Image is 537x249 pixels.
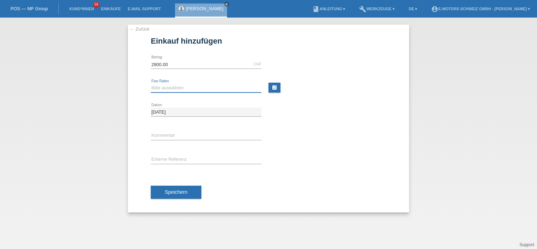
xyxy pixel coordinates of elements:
[130,26,149,32] a: ← Zurück
[151,186,201,199] button: Speichern
[97,7,124,11] a: Einkäufe
[431,6,438,13] i: account_circle
[186,6,224,11] a: [PERSON_NAME]
[224,2,229,7] a: close
[93,2,99,8] span: 58
[253,62,261,66] div: CHF
[519,242,534,247] a: Support
[225,2,228,6] i: close
[11,6,48,11] a: POS — MF Group
[272,85,277,90] i: calculate
[405,7,421,11] a: DE ▾
[312,6,319,13] i: book
[66,7,97,11] a: Kund*innen
[359,6,366,13] i: build
[165,189,187,195] span: Speichern
[356,7,398,11] a: buildWerkzeuge ▾
[309,7,349,11] a: bookAnleitung ▾
[124,7,164,11] a: E-Mail Support
[428,7,533,11] a: account_circleE-Motors Schweiz GmbH - [PERSON_NAME] ▾
[268,83,280,92] a: calculate
[151,37,386,45] h1: Einkauf hinzufügen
